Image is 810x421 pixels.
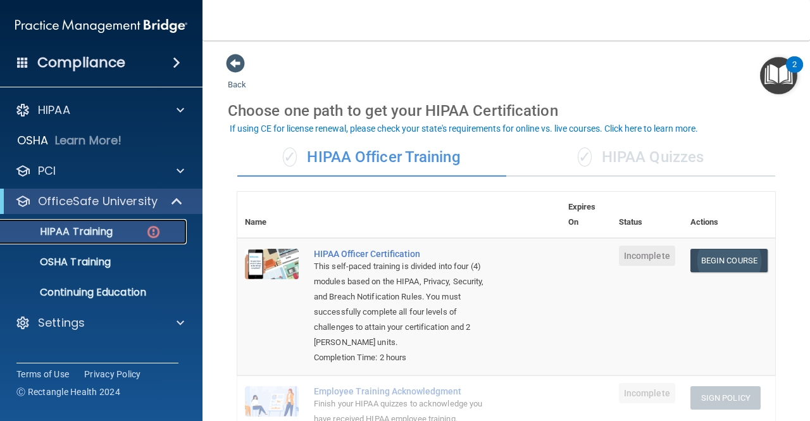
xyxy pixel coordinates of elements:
p: Settings [38,315,85,330]
a: OfficeSafe University [15,194,184,209]
th: Status [611,192,683,238]
a: HIPAA Officer Certification [314,249,497,259]
span: ✓ [283,148,297,167]
p: OSHA [17,133,49,148]
div: Choose one path to get your HIPAA Certification [228,92,785,129]
p: PCI [38,163,56,179]
h4: Compliance [37,54,125,72]
iframe: Drift Widget Chat Controller [747,334,795,382]
span: Ⓒ Rectangle Health 2024 [16,386,120,398]
p: OSHA Training [8,256,111,268]
div: 2 [792,65,797,81]
a: Privacy Policy [84,368,141,380]
div: HIPAA Officer Training [237,139,506,177]
div: This self-paced training is divided into four (4) modules based on the HIPAA, Privacy, Security, ... [314,259,497,350]
button: Sign Policy [690,386,761,410]
a: HIPAA [15,103,184,118]
img: danger-circle.6113f641.png [146,224,161,240]
p: Continuing Education [8,286,181,299]
div: If using CE for license renewal, please check your state's requirements for online vs. live cours... [230,124,698,133]
img: PMB logo [15,13,187,39]
p: Learn More! [55,133,122,148]
p: HIPAA Training [8,225,113,238]
div: HIPAA Quizzes [506,139,775,177]
span: Incomplete [619,383,675,403]
th: Name [237,192,306,238]
button: If using CE for license renewal, please check your state's requirements for online vs. live cours... [228,122,700,135]
th: Expires On [561,192,611,238]
th: Actions [683,192,775,238]
span: Incomplete [619,246,675,266]
p: HIPAA [38,103,70,118]
span: ✓ [578,148,592,167]
div: Employee Training Acknowledgment [314,386,497,396]
a: Settings [15,315,184,330]
a: Begin Course [690,249,768,272]
a: PCI [15,163,184,179]
a: Back [228,65,246,89]
div: Completion Time: 2 hours [314,350,497,365]
button: Open Resource Center, 2 new notifications [760,57,797,94]
p: OfficeSafe University [38,194,158,209]
a: Terms of Use [16,368,69,380]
